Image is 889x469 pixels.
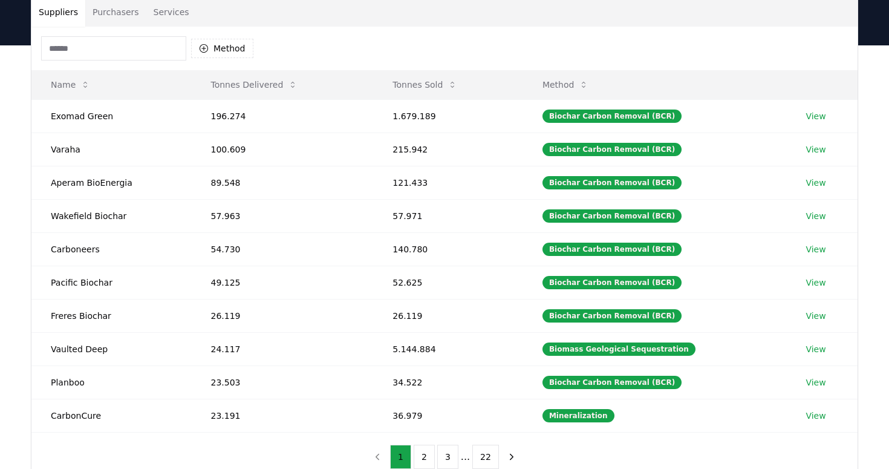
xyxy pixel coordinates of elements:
button: Tonnes Sold [383,73,467,97]
a: View [806,277,825,289]
td: 34.522 [373,366,523,399]
td: Freres Biochar [31,299,191,332]
td: Planboo [31,366,191,399]
a: View [806,210,825,222]
td: 196.274 [191,99,373,133]
td: 215.942 [373,133,523,166]
a: View [806,243,825,255]
button: 2 [414,445,435,469]
td: 26.119 [373,299,523,332]
td: Varaha [31,133,191,166]
td: 23.503 [191,366,373,399]
button: Method [533,73,599,97]
td: 5.144.884 [373,332,523,366]
td: 89.548 [191,166,373,199]
button: Method [191,39,253,58]
td: 49.125 [191,266,373,299]
button: Name [41,73,100,97]
div: Biomass Geological Sequestration [542,343,695,356]
td: 121.433 [373,166,523,199]
a: View [806,410,825,422]
button: Tonnes Delivered [201,73,307,97]
td: Exomad Green [31,99,191,133]
a: View [806,110,825,122]
td: 1.679.189 [373,99,523,133]
div: Biochar Carbon Removal (BCR) [542,376,682,389]
div: Biochar Carbon Removal (BCR) [542,209,682,223]
td: Carboneers [31,232,191,266]
td: 24.117 [191,332,373,366]
td: 36.979 [373,399,523,432]
div: Biochar Carbon Removal (BCR) [542,276,682,289]
li: ... [461,450,470,464]
div: Biochar Carbon Removal (BCR) [542,243,682,256]
td: Pacific Biochar [31,266,191,299]
td: 140.780 [373,232,523,266]
div: Biochar Carbon Removal (BCR) [542,176,682,189]
a: View [806,143,825,156]
button: 3 [437,445,458,469]
td: 57.971 [373,199,523,232]
a: View [806,177,825,189]
button: next page [501,445,522,469]
div: Biochar Carbon Removal (BCR) [542,110,682,123]
div: Biochar Carbon Removal (BCR) [542,143,682,156]
a: View [806,310,825,322]
td: 57.963 [191,199,373,232]
a: View [806,343,825,355]
td: 54.730 [191,232,373,266]
td: 23.191 [191,399,373,432]
td: 26.119 [191,299,373,332]
td: CarbonCure [31,399,191,432]
td: Wakefield Biochar [31,199,191,232]
div: Mineralization [542,409,614,422]
td: 100.609 [191,133,373,166]
td: 52.625 [373,266,523,299]
button: 1 [390,445,411,469]
button: 22 [472,445,499,469]
div: Biochar Carbon Removal (BCR) [542,309,682,323]
td: Aperam BioEnergia [31,166,191,199]
a: View [806,376,825,389]
td: Vaulted Deep [31,332,191,366]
